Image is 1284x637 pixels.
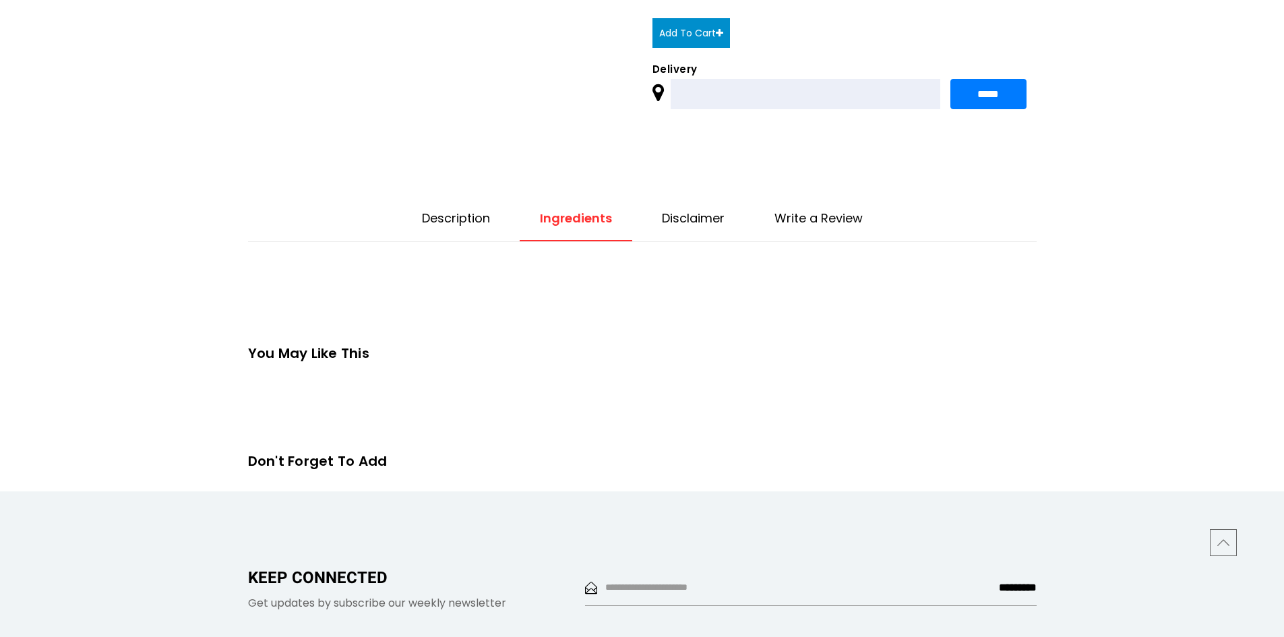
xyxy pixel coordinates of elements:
button: Add To Cart [652,18,730,48]
span: Delivery [652,64,1037,74]
h2: keep connected [248,569,565,588]
a: Disclaimer [642,210,745,241]
a: Write a Review [754,210,883,241]
h2: Don't Forget To Add [248,454,1037,468]
a: Ingredients [520,210,632,241]
a: Description [402,210,510,241]
p: Get updates by subscribe our weekly newsletter [248,595,565,611]
h2: You May Like This [248,346,1037,360]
